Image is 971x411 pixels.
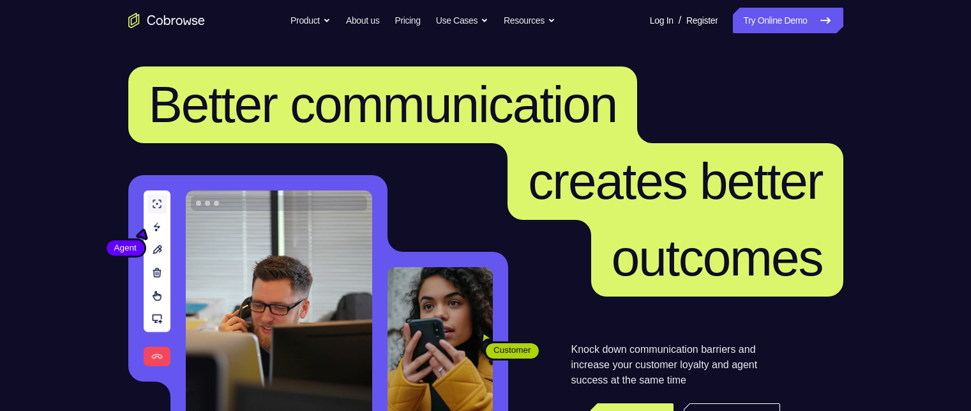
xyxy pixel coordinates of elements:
span: creates better [528,153,822,210]
a: Go to the home page [128,13,205,28]
a: Log In [650,8,674,33]
a: Register [686,8,718,33]
a: Pricing [395,8,420,33]
span: / [679,13,681,28]
button: Use Cases [436,8,488,33]
p: Knock down communication barriers and increase your customer loyalty and agent success at the sam... [571,342,780,388]
button: Resources [504,8,555,33]
a: About us [346,8,379,33]
span: Better communication [149,76,617,133]
a: Try Online Demo [733,8,843,33]
span: outcomes [612,229,823,286]
button: Product [290,8,331,33]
